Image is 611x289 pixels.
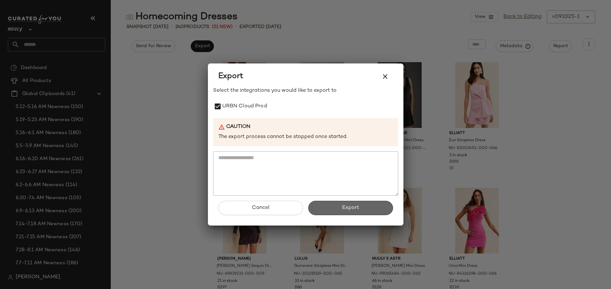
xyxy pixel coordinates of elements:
span: Export [218,71,243,82]
label: URBN Cloud Prod [222,100,267,113]
span: Export [342,205,359,211]
button: Export [308,201,393,215]
b: Caution [226,123,250,131]
button: Cancel [218,201,303,215]
span: Cancel [252,205,269,211]
p: Select the integrations you would like to export to [213,87,398,95]
p: The export process cannot be stopped once started. [218,133,393,141]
